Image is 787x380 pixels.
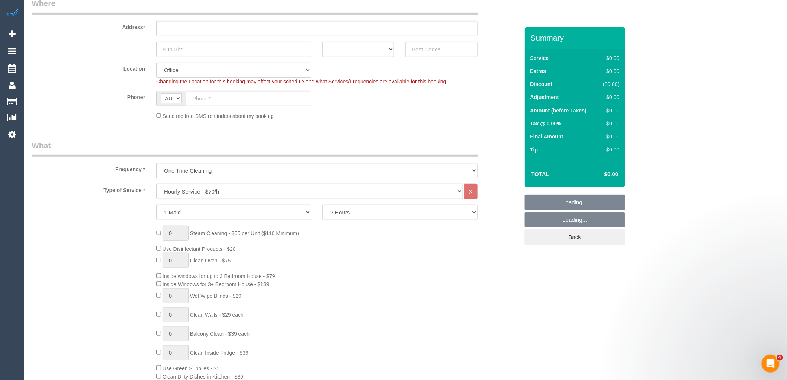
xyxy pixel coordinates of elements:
[190,230,299,236] span: Steam Cleaning - $55 per Unit ($110 Minimum)
[530,93,559,101] label: Adjustment
[600,80,620,88] div: ($0.00)
[600,54,620,62] div: $0.00
[163,273,275,279] span: Inside windows for up to 3 Bedroom House - $79
[600,120,620,127] div: $0.00
[190,312,244,318] span: Clean Walls - $29 each
[525,229,625,245] a: Back
[156,79,447,84] span: Changing the Location for this booking may affect your schedule and what Services/Frequencies are...
[600,67,620,75] div: $0.00
[163,281,269,287] span: Inside Windows for 3+ Bedroom House - $139
[190,331,250,337] span: Balcony Clean - $39 each
[32,140,478,157] legend: What
[163,113,274,119] span: Send me free SMS reminders about my booking
[777,355,783,361] span: 4
[600,146,620,153] div: $0.00
[163,365,219,371] span: Use Green Supplies - $5
[26,163,151,173] label: Frequency *
[530,54,549,62] label: Service
[4,7,19,18] img: Automaid Logo
[163,246,236,252] span: Use Disinfectant Products - $20
[405,42,477,57] input: Post Code*
[163,374,243,380] span: Clean Dirty Dishes in Kitchen - $39
[600,93,620,101] div: $0.00
[762,355,780,373] iframe: Intercom live chat
[530,80,553,88] label: Discount
[530,107,587,114] label: Amount (before Taxes)
[530,133,563,140] label: Final Amount
[190,350,248,356] span: Clean Inside Fridge - $39
[26,91,151,101] label: Phone*
[600,107,620,114] div: $0.00
[530,120,562,127] label: Tax @ 0.00%
[26,184,151,194] label: Type of Service *
[26,21,151,31] label: Address*
[531,33,621,42] h3: Summary
[186,91,311,106] input: Phone*
[190,258,231,264] span: Clean Oven - $75
[190,293,241,299] span: Wet Wipe Blinds - $29
[531,171,550,177] strong: Total
[26,63,151,73] label: Location
[530,67,546,75] label: Extras
[582,171,618,178] h4: $0.00
[600,133,620,140] div: $0.00
[156,42,311,57] input: Suburb*
[530,146,538,153] label: Tip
